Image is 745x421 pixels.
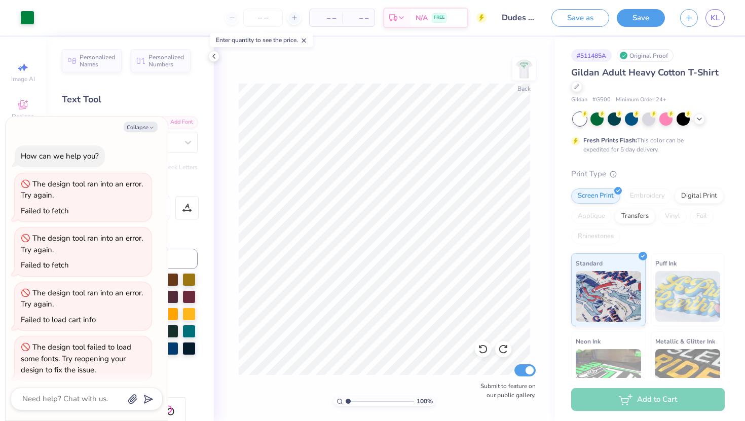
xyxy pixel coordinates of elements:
span: Minimum Order: 24 + [616,96,666,104]
strong: Fresh Prints Flash: [583,136,637,144]
button: Save [617,9,665,27]
img: Neon Ink [576,349,641,400]
label: Submit to feature on our public gallery. [475,381,536,400]
div: The design tool failed to load some fonts. Try reopening your design to fix the issue. [21,342,131,375]
span: # G500 [592,96,611,104]
span: KL [711,12,720,24]
span: Gildan [571,96,587,104]
div: Applique [571,209,612,224]
div: Failed to load cart info [21,315,96,325]
div: Text Tool [62,93,198,106]
div: The design tool ran into an error. Try again. [21,233,143,255]
span: FREE [434,14,444,21]
div: Failed to fetch [21,260,69,270]
img: Puff Ink [655,271,721,322]
img: Metallic & Glitter Ink [655,349,721,400]
div: Rhinestones [571,229,620,244]
input: – – [243,9,283,27]
div: Foil [690,209,714,224]
span: Image AI [11,75,35,83]
input: Untitled Design [494,8,544,28]
div: Failed to fetch [21,206,69,216]
div: The design tool ran into an error. Try again. [21,288,143,310]
div: This color can be expedited for 5 day delivery. [583,136,708,154]
div: # 511485A [571,49,612,62]
span: Puff Ink [655,258,677,269]
span: – – [348,13,368,23]
img: Back [514,59,534,79]
div: Add Font [158,117,198,128]
span: Designs [12,112,34,121]
span: 100 % [417,397,433,406]
div: Digital Print [675,188,724,204]
div: Screen Print [571,188,620,204]
span: Standard [576,258,603,269]
div: Enter quantity to see the price. [210,33,313,47]
img: Standard [576,271,641,322]
span: Personalized Numbers [148,54,184,68]
a: KL [705,9,725,27]
span: Neon Ink [576,336,601,347]
span: – – [316,13,336,23]
span: Metallic & Glitter Ink [655,336,715,347]
button: Collapse [124,122,158,132]
div: Vinyl [658,209,687,224]
span: N/A [416,13,428,23]
div: Embroidery [623,188,672,204]
div: How can we help you? [21,151,99,161]
div: The design tool ran into an error. Try again. [21,179,143,201]
div: Back [517,84,531,93]
div: Transfers [615,209,655,224]
span: Gildan Adult Heavy Cotton T-Shirt [571,66,719,79]
button: Save as [551,9,609,27]
div: Print Type [571,168,725,180]
div: Original Proof [617,49,674,62]
span: Personalized Names [80,54,116,68]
